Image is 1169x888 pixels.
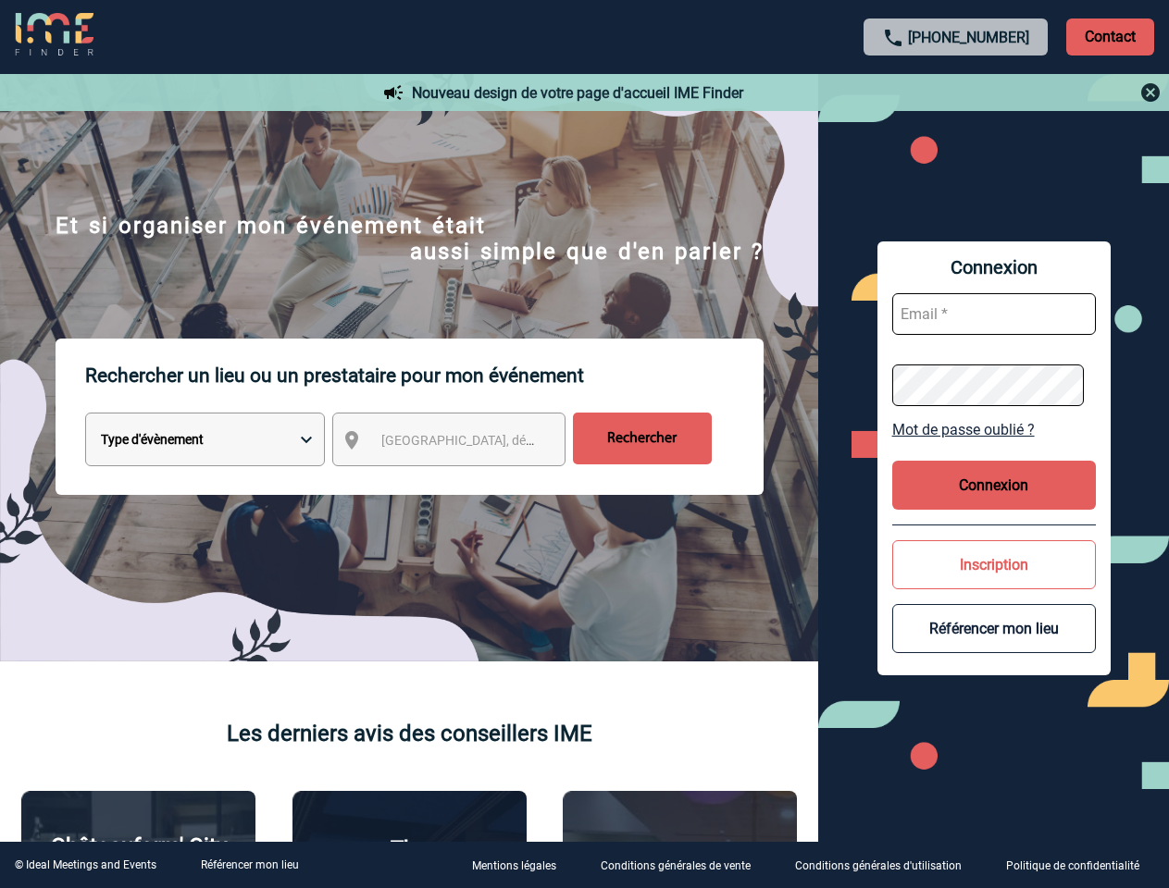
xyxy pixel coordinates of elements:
p: Châteauform' City [GEOGRAPHIC_DATA] [31,833,245,885]
p: Conditions générales de vente [601,860,751,873]
a: Conditions générales d'utilisation [780,857,991,874]
a: Politique de confidentialité [991,857,1169,874]
div: © Ideal Meetings and Events [15,858,156,871]
p: Politique de confidentialité [1006,860,1139,873]
a: Conditions générales de vente [586,857,780,874]
p: Mentions légales [472,860,556,873]
a: Référencer mon lieu [201,858,299,871]
p: The [GEOGRAPHIC_DATA] [303,836,516,888]
p: Agence 2ISD [616,838,743,864]
a: Mentions légales [457,857,586,874]
p: Contact [1066,18,1154,55]
p: Conditions générales d'utilisation [795,860,962,873]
